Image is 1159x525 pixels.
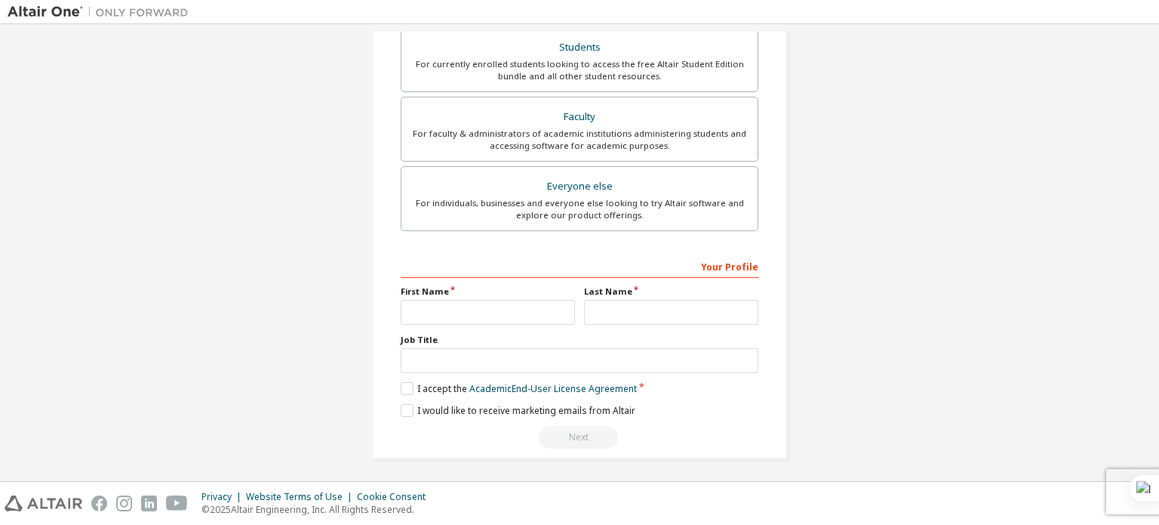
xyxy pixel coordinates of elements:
img: altair_logo.svg [5,496,82,511]
label: Job Title [401,334,758,346]
label: Last Name [584,286,758,298]
p: © 2025 Altair Engineering, Inc. All Rights Reserved. [201,503,435,516]
div: For individuals, businesses and everyone else looking to try Altair software and explore our prod... [410,197,749,221]
a: Academic End-User License Agreement [469,382,637,395]
img: instagram.svg [116,496,132,511]
div: Everyone else [410,176,749,197]
div: Students [410,37,749,58]
div: Faculty [410,107,749,128]
img: youtube.svg [166,496,188,511]
div: Privacy [201,491,246,503]
div: Your Profile [401,254,758,278]
img: Altair One [8,5,196,20]
div: Cookie Consent [357,491,435,503]
div: Website Terms of Use [246,491,357,503]
img: linkedin.svg [141,496,157,511]
div: For currently enrolled students looking to access the free Altair Student Edition bundle and all ... [410,58,749,82]
img: facebook.svg [91,496,107,511]
div: Read and acccept EULA to continue [401,426,758,449]
label: First Name [401,286,575,298]
label: I accept the [401,382,637,395]
div: For faculty & administrators of academic institutions administering students and accessing softwa... [410,128,749,152]
label: I would like to receive marketing emails from Altair [401,404,635,417]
